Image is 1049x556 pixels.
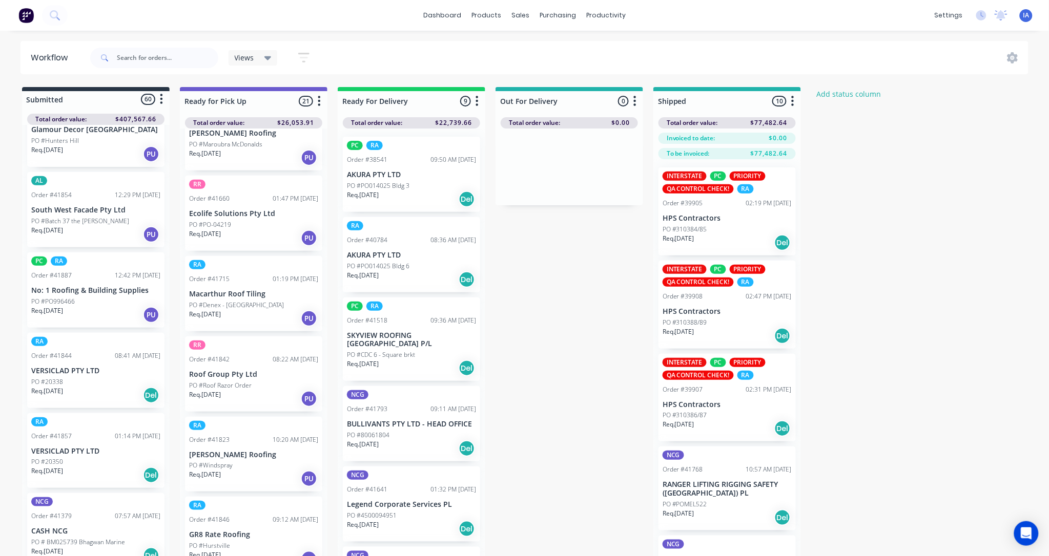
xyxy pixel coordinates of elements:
div: RR [189,180,205,189]
div: RA [366,302,383,311]
p: Req. [DATE] [347,440,379,449]
div: PRIORITY [730,358,766,367]
div: Order #41842 [189,355,230,364]
p: CASH NCG [31,527,160,536]
span: $22,739.66 [435,118,472,127]
p: HPS Contractors [663,400,792,409]
div: INTERSTATE [663,358,707,367]
div: RA [737,371,754,380]
div: PU [143,307,159,323]
div: RA [31,337,48,346]
div: INTERSTATE [663,172,707,181]
p: Req. [DATE] [189,149,221,158]
div: 08:41 AM [DATE] [115,351,160,360]
p: BULLIVANTS PTY LTD - HEAD OFFICE [347,420,476,429]
div: Order #41823 [189,435,230,444]
p: PO #Hurstville [189,541,230,550]
div: RA [51,256,67,266]
p: PO #Roof Razor Order [189,381,252,390]
p: PO #Hunters Hill [31,136,79,145]
div: QA CONTROL CHECK! [663,184,734,194]
div: Workflow [31,52,73,64]
div: RAOrder #4171501:19 PM [DATE]Macarthur Roof TilingPO #Denex - [GEOGRAPHIC_DATA]Req.[DATE]PU [185,256,322,331]
div: INTERSTATEPCPRIORITYQA CONTROL CHECK!RAOrder #3990502:19 PM [DATE]HPS ContractorsPO #310384/85Req... [659,167,796,255]
div: RA [31,417,48,426]
p: [PERSON_NAME] Roofing [189,451,318,459]
div: RAOrder #4184408:41 AM [DATE]VERSICLAD PTY LTDPO #20338Req.[DATE]Del [27,333,164,408]
div: 12:29 PM [DATE] [115,190,160,200]
div: Order #41379 [31,511,72,521]
p: AKURA PTY LTD [347,170,476,179]
div: Order #41768 [663,465,703,474]
p: PO #310388/89 [663,318,707,327]
div: PU [143,226,159,243]
div: AL [31,176,47,185]
p: PO #CDC 6 - Square brkt [347,350,415,359]
div: NCG [663,540,684,549]
div: RROrder #4166001:47 PM [DATE]Ecolife Solutions Pty LtdPO #PO-04219Req.[DATE]PU [185,176,322,251]
div: Del [459,191,475,207]
div: PU [143,146,159,162]
span: Total order value: [509,118,560,127]
div: NCG [347,471,368,480]
p: PO #PO014025 Bldg 6 [347,262,409,271]
div: Open Intercom Messenger [1014,521,1039,546]
p: PO #20338 [31,377,63,387]
div: INTERSTATEPCPRIORITYQA CONTROL CHECK!RAOrder #3990702:31 PM [DATE]HPS ContractorsPO #310386/87Req... [659,354,796,442]
p: Req. [DATE] [31,145,63,155]
p: Ecolife Solutions Pty Ltd [189,209,318,218]
div: INTERSTATEPCPRIORITYQA CONTROL CHECK!RAOrder #3990802:47 PM [DATE]HPS ContractorsPO #310388/89Req... [659,261,796,349]
div: PC [347,302,363,311]
a: dashboard [418,8,466,23]
div: Del [774,328,791,344]
input: Search for orders... [117,48,218,68]
div: PRIORITY [730,265,766,274]
p: AKURA PTY LTD [347,251,476,260]
div: PCRAOrder #3854109:50 AM [DATE]AKURA PTY LTDPO #PO014025 Bldg 3Req.[DATE]Del [343,137,480,212]
div: Order #39905 [663,199,703,208]
div: settings [930,8,968,23]
span: $26,053.91 [277,118,314,127]
span: Total order value: [35,115,87,124]
div: NCG [31,497,53,506]
div: Del [459,360,475,376]
div: PC [710,265,726,274]
div: Del [774,509,791,526]
p: Req. [DATE] [347,520,379,529]
div: 09:11 AM [DATE] [430,404,476,414]
div: 09:12 AM [DATE] [273,515,318,524]
p: Req. [DATE] [189,229,221,239]
p: PO #Windspray [189,461,233,470]
p: VERSICLAD PTY LTD [31,447,160,456]
div: 08:22 AM [DATE] [273,355,318,364]
p: Req. [DATE] [31,226,63,235]
div: purchasing [534,8,581,23]
div: PRIORITY [730,172,766,181]
div: NCG [663,451,684,460]
p: Req. [DATE] [189,470,221,479]
p: Roof Group Pty Ltd [189,370,318,379]
div: Del [459,440,475,457]
div: PC [347,141,363,150]
p: Req. [DATE] [663,509,694,518]
span: $77,482.64 [751,149,788,158]
div: PCRAOrder #4188712:42 PM [DATE]No: 1 Roofing & Building SuppliesPO #PO996466Req.[DATE]PU [27,252,164,328]
div: RA [189,501,205,510]
div: RA [737,184,754,194]
span: To be invoiced: [667,149,710,158]
p: PO #POMEL522 [663,500,707,509]
p: HPS Contractors [663,307,792,316]
div: Order #38541 [347,155,387,164]
span: Views [235,52,254,63]
div: 01:47 PM [DATE] [273,194,318,203]
div: RR [189,340,205,350]
div: Del [459,271,475,288]
div: [PERSON_NAME] RoofingPO #Maroubra McDonaldsReq.[DATE]PU [185,95,322,170]
span: IA [1023,11,1030,20]
p: PO #310386/87 [663,411,707,420]
div: NCGOrder #4176810:57 AM [DATE]RANGER LIFTING RIGGING SAFETY ([GEOGRAPHIC_DATA]) PLPO #POMEL522Req... [659,446,796,530]
p: PO #Batch 37 the [PERSON_NAME] [31,217,129,226]
p: Req. [DATE] [347,190,379,200]
div: PU [301,230,317,246]
div: 10:20 AM [DATE] [273,435,318,444]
